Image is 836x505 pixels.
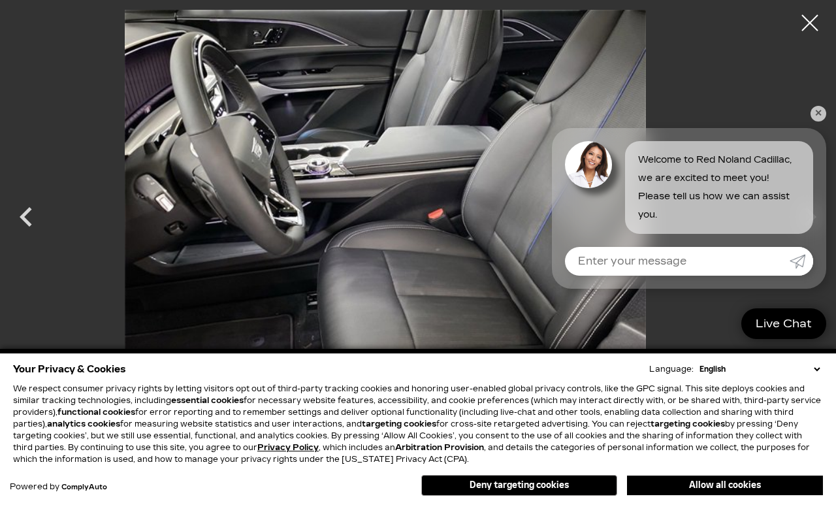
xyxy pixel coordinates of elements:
img: Agent profile photo [565,141,612,188]
span: Live Chat [749,316,818,331]
p: We respect consumer privacy rights by letting visitors opt out of third-party tracking cookies an... [13,383,823,465]
div: Language: [649,365,694,373]
strong: targeting cookies [362,419,436,429]
img: New 2025 Crystal White Tricoat Cadillac Sport 3 image 16 [65,10,705,400]
strong: analytics cookies [47,419,120,429]
strong: essential cookies [171,396,244,405]
strong: Arbitration Provision [395,443,484,452]
div: Powered by [10,483,107,491]
a: Submit [790,247,813,276]
button: Deny targeting cookies [421,475,617,496]
div: Welcome to Red Noland Cadillac, we are excited to meet you! Please tell us how we can assist you. [625,141,813,234]
a: Privacy Policy [257,443,319,452]
a: ComplyAuto [61,483,107,491]
a: Live Chat [741,308,826,339]
strong: targeting cookies [651,419,725,429]
input: Enter your message [565,247,790,276]
strong: functional cookies [57,408,135,417]
div: Previous [7,191,46,250]
select: Language Select [696,363,823,375]
button: Allow all cookies [627,476,823,495]
span: Your Privacy & Cookies [13,360,126,378]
